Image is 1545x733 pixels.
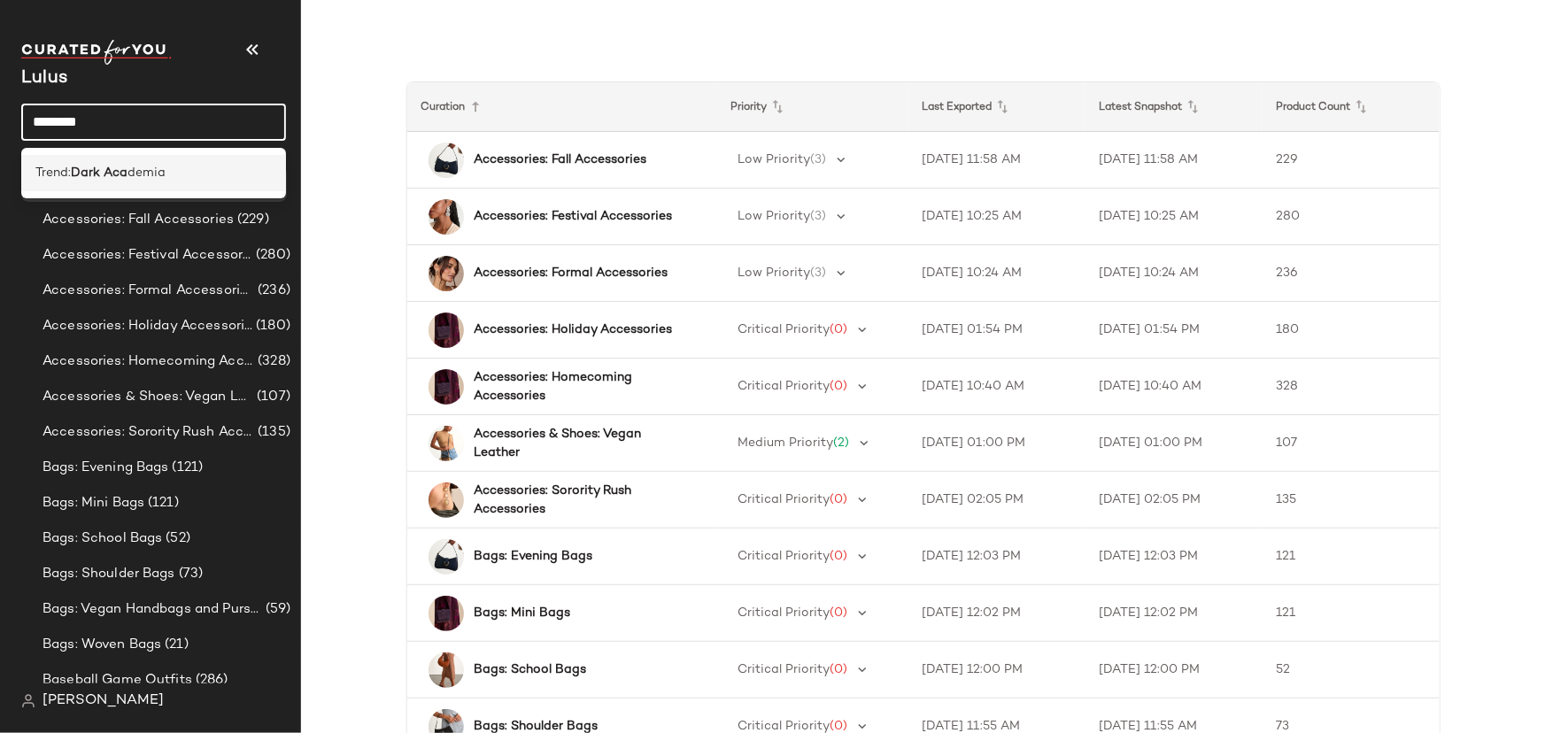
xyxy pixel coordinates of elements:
td: [DATE] 02:05 PM [1085,472,1262,529]
span: (52) [162,529,190,549]
span: (107) [253,387,290,407]
span: Bags: Woven Bags [42,635,161,655]
td: [DATE] 10:25 AM [908,189,1085,245]
th: Curation [407,82,717,132]
span: (236) [254,281,290,301]
span: Bags: Vegan Handbags and Purses [42,599,262,620]
b: Accessories: Holiday Accessories [475,320,673,339]
span: Bags: Mini Bags [42,493,144,513]
td: [DATE] 01:54 PM [1085,302,1262,359]
img: 2724691_01_OM_2025-09-24.jpg [429,143,464,178]
td: [DATE] 01:00 PM [908,415,1085,472]
span: Bags: Shoulder Bags [42,564,175,584]
b: Accessories: Formal Accessories [475,264,668,282]
td: 121 [1262,529,1439,585]
td: [DATE] 11:58 AM [908,132,1085,189]
span: Current Company Name [21,69,67,88]
img: 2735831_03_OM_2025-07-21.jpg [429,256,464,291]
b: Accessories: Sorority Rush Accessories [475,482,685,519]
span: (0) [830,550,848,563]
td: [DATE] 12:03 PM [908,529,1085,585]
span: (3) [811,153,827,166]
span: Critical Priority [738,720,830,733]
span: Critical Priority [738,550,830,563]
td: 121 [1262,585,1439,642]
img: svg%3e [21,694,35,708]
td: [DATE] 10:40 AM [908,359,1085,415]
span: Accessories: Holiday Accessories [42,316,252,336]
span: (0) [830,606,848,620]
td: 135 [1262,472,1439,529]
td: [DATE] 12:00 PM [1085,642,1262,698]
span: Critical Priority [738,663,830,676]
span: (21) [161,635,189,655]
span: (0) [830,663,848,676]
td: 280 [1262,189,1439,245]
span: (2) [834,436,850,450]
b: Bags: School Bags [475,660,587,679]
td: [DATE] 12:00 PM [908,642,1085,698]
td: [DATE] 10:24 AM [908,245,1085,302]
td: [DATE] 12:02 PM [1085,585,1262,642]
span: Low Priority [738,210,811,223]
b: Accessories: Homecoming Accessories [475,368,685,405]
span: (280) [252,245,290,266]
img: 2753971_01_OM_2025-10-06.jpg [429,482,464,518]
span: (229) [234,210,269,230]
span: (0) [830,380,848,393]
span: (0) [830,493,848,506]
td: [DATE] 02:05 PM [908,472,1085,529]
span: Low Priority [738,266,811,280]
span: Low Priority [738,153,811,166]
span: Medium Priority [738,436,834,450]
b: Dark Aca [71,164,127,182]
td: [DATE] 01:54 PM [908,302,1085,359]
img: 2753111_01_OM_2025-08-25.jpg [429,652,464,688]
td: [DATE] 12:02 PM [908,585,1085,642]
span: Baseball Game Outfits [42,670,192,691]
img: 2722651_03_OM_2025-09-26.jpg [429,596,464,631]
img: 2722651_03_OM_2025-09-26.jpg [429,369,464,405]
span: Trend: [35,164,71,182]
span: Bags: Evening Bags [42,458,169,478]
span: Accessories: Homecoming Accessories [42,351,254,372]
span: [PERSON_NAME] [42,691,164,712]
b: Bags: Evening Bags [475,547,593,566]
span: (73) [175,564,204,584]
img: 2682691_03_OM_2025-09-24.jpg [429,426,464,461]
td: [DATE] 10:40 AM [1085,359,1262,415]
span: (135) [254,422,290,443]
span: (121) [144,493,179,513]
img: 2720031_01_OM_2025-08-05.jpg [429,199,464,235]
td: 180 [1262,302,1439,359]
span: Critical Priority [738,323,830,336]
span: Critical Priority [738,380,830,393]
span: Accessories & Shoes: Vegan Leather [42,387,253,407]
td: [DATE] 10:24 AM [1085,245,1262,302]
th: Last Exported [908,82,1085,132]
td: 107 [1262,415,1439,472]
span: (0) [830,720,848,733]
th: Priority [717,82,908,132]
span: Accessories: Fall Accessories [42,210,234,230]
td: 52 [1262,642,1439,698]
span: (121) [169,458,204,478]
th: Latest Snapshot [1085,82,1262,132]
span: (286) [192,670,228,691]
td: [DATE] 11:58 AM [1085,132,1262,189]
img: 2722651_03_OM_2025-09-26.jpg [429,312,464,348]
span: Bags: School Bags [42,529,162,549]
th: Product Count [1262,82,1439,132]
span: demia [127,164,166,182]
span: Critical Priority [738,493,830,506]
span: Accessories: Formal Accessories [42,281,254,301]
span: (0) [830,323,848,336]
span: Accessories: Sorority Rush Accessories [42,422,254,443]
b: Accessories & Shoes: Vegan Leather [475,425,685,462]
img: cfy_white_logo.C9jOOHJF.svg [21,40,172,65]
span: (3) [811,210,827,223]
td: 328 [1262,359,1439,415]
b: Accessories: Festival Accessories [475,207,673,226]
span: (328) [254,351,290,372]
span: Accessories: Festival Accessories [42,245,252,266]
